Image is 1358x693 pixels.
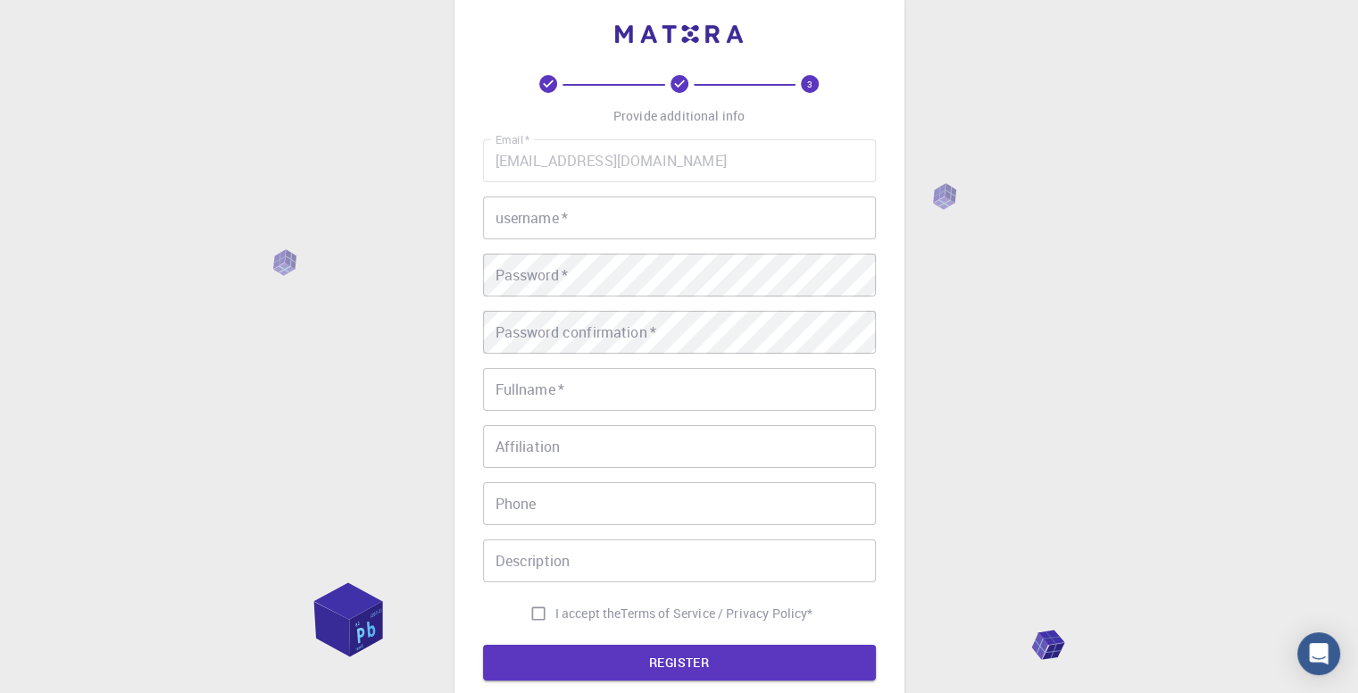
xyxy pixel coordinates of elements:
[555,605,621,622] span: I accept the
[496,132,529,147] label: Email
[483,645,876,680] button: REGISTER
[1297,632,1340,675] div: Open Intercom Messenger
[621,605,812,622] a: Terms of Service / Privacy Policy*
[621,605,812,622] p: Terms of Service / Privacy Policy *
[807,78,812,90] text: 3
[613,107,745,125] p: Provide additional info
